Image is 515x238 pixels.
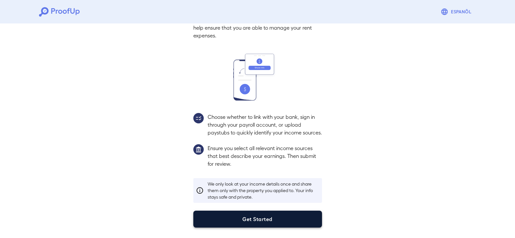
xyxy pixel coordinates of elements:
p: We only look at your income details once and share them only with the property you applied to. Yo... [208,181,319,200]
img: transfer_money.svg [233,54,282,101]
p: Ensure you select all relevant income sources that best describe your earnings. Then submit for r... [208,144,322,168]
img: group2.svg [193,113,204,123]
button: Espanõl [438,5,476,18]
p: Choose whether to link with your bank, sign in through your payroll account, or upload paystubs t... [208,113,322,136]
img: group1.svg [193,144,204,155]
button: Get Started [193,211,322,228]
p: In this step, you'll share your income sources with us to help ensure that you are able to manage... [193,16,322,39]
